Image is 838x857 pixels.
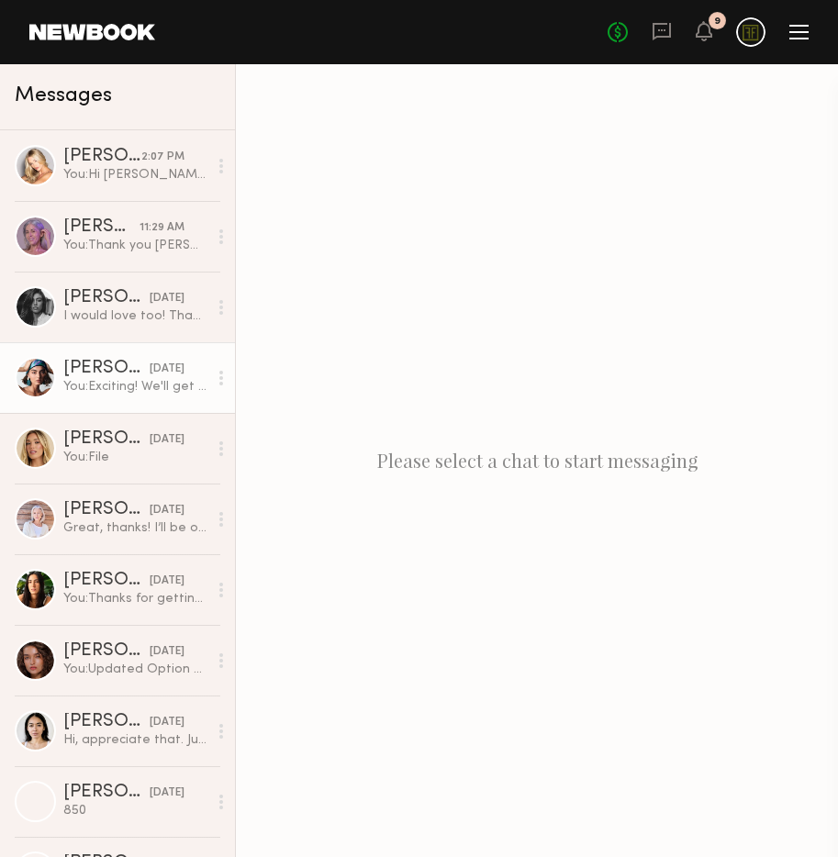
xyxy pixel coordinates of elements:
div: [DATE] [150,361,184,378]
div: Please select a chat to start messaging [236,64,838,857]
div: [PERSON_NAME] [63,713,150,731]
div: [PERSON_NAME] [63,642,150,661]
div: [DATE] [150,502,184,519]
div: 850 [63,802,207,819]
div: Great, thanks! I’ll be out of cell service here and there but will check messages whenever I have... [63,519,207,537]
div: [PERSON_NAME] [63,430,150,449]
div: [DATE] [150,290,184,307]
div: [DATE] [150,643,184,661]
div: [PERSON_NAME] [63,501,150,519]
div: 2:07 PM [141,149,184,166]
div: I would love too! Thank you for the opportunity to work together again! :) Here is my shipping ad... [63,307,207,325]
div: You: Thanks for getting back to us! We'll keep you in mind for the next one! xx [63,590,207,607]
div: Hi, appreciate that. Just confirmed it :) [63,731,207,749]
div: You: Exciting! We'll get a package headed your way. [63,378,207,395]
div: [DATE] [150,431,184,449]
div: You: File [63,449,207,466]
div: You: Thank you [PERSON_NAME] much [PERSON_NAME]! We love working with you and love how the balms ... [63,237,207,254]
div: 9 [714,17,721,27]
div: [DATE] [150,714,184,731]
div: You: Hi [PERSON_NAME], We noticed your interest in one of our UGC postings and would love the cha... [63,166,207,184]
span: Messages [15,85,112,106]
div: [PERSON_NAME] [63,148,141,166]
div: [PERSON_NAME] [63,360,150,378]
div: [PERSON_NAME] [63,784,150,802]
div: [DATE] [150,573,184,590]
div: 11:29 AM [140,219,184,237]
div: [PERSON_NAME] [63,218,140,237]
div: You: Updated Option Request [63,661,207,678]
div: [PERSON_NAME] [63,289,150,307]
div: [PERSON_NAME] [63,572,150,590]
div: [DATE] [150,785,184,802]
